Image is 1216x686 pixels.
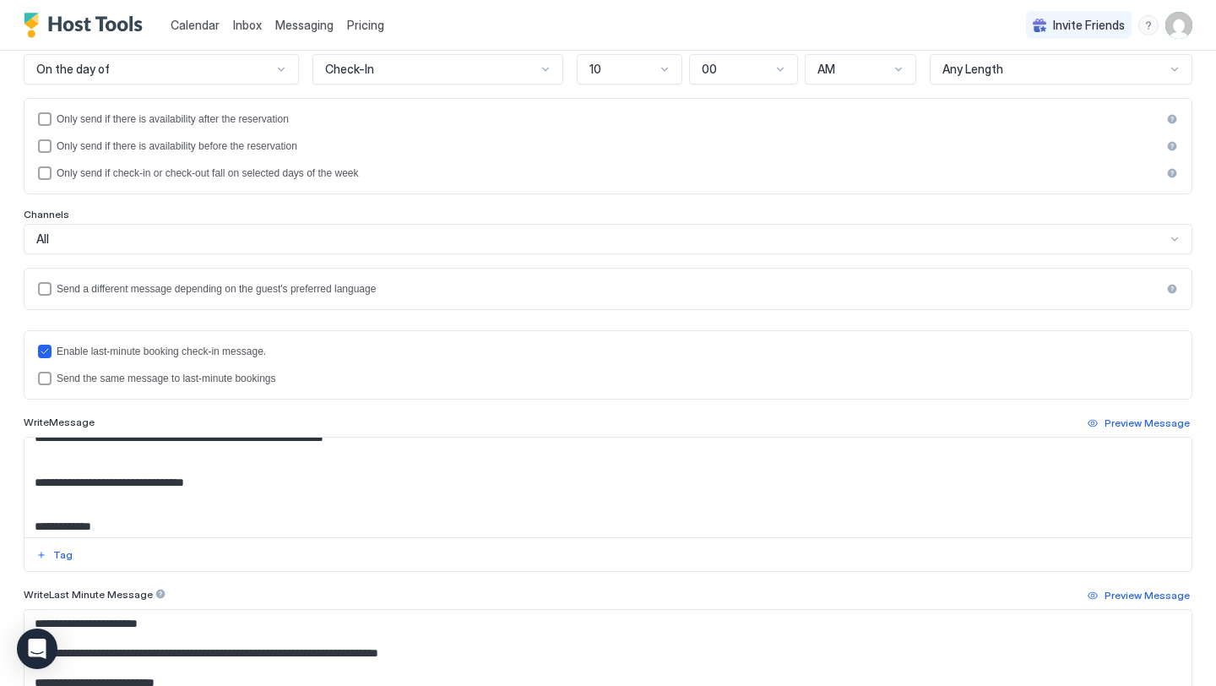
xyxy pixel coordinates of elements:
button: Tag [34,545,75,565]
div: Preview Message [1105,416,1190,431]
span: Channels [24,208,69,220]
div: menu [1138,15,1159,35]
div: Enable last-minute booking check-in message. [57,346,1178,357]
div: Only send if there is availability before the reservation [57,140,1161,152]
textarea: Input Field [24,438,1179,537]
div: afterReservation [38,112,1178,126]
a: Calendar [171,16,220,34]
div: Open Intercom Messenger [17,629,57,669]
span: Messaging [275,18,334,32]
span: Pricing [347,18,384,33]
div: Only send if check-in or check-out fall on selected days of the week [57,167,1161,179]
span: Write Last Minute Message [24,588,153,601]
a: Host Tools Logo [24,13,150,38]
button: Preview Message [1085,585,1192,606]
div: isLimited [38,166,1178,180]
span: 00 [702,62,717,77]
div: User profile [1165,12,1192,39]
div: Tag [53,547,73,563]
div: Send the same message to last-minute bookings [57,373,1178,384]
div: beforeReservation [38,139,1178,153]
span: Any Length [942,62,1003,77]
span: Calendar [171,18,220,32]
button: Preview Message [1085,413,1192,433]
div: Only send if there is availability after the reservation [57,113,1161,125]
span: On the day of [36,62,110,77]
a: Inbox [233,16,262,34]
a: Messaging [275,16,334,34]
span: Invite Friends [1053,18,1125,33]
div: Preview Message [1105,588,1190,603]
div: lastMinuteMessageIsTheSame [38,372,1178,385]
span: All [36,231,49,247]
div: languagesEnabled [38,282,1178,296]
span: Inbox [233,18,262,32]
div: Send a different message depending on the guest's preferred language [57,283,1161,295]
span: 10 [589,62,601,77]
span: Check-In [325,62,374,77]
div: lastMinuteMessageEnabled [38,345,1178,358]
span: Write Message [24,416,95,428]
span: AM [817,62,835,77]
